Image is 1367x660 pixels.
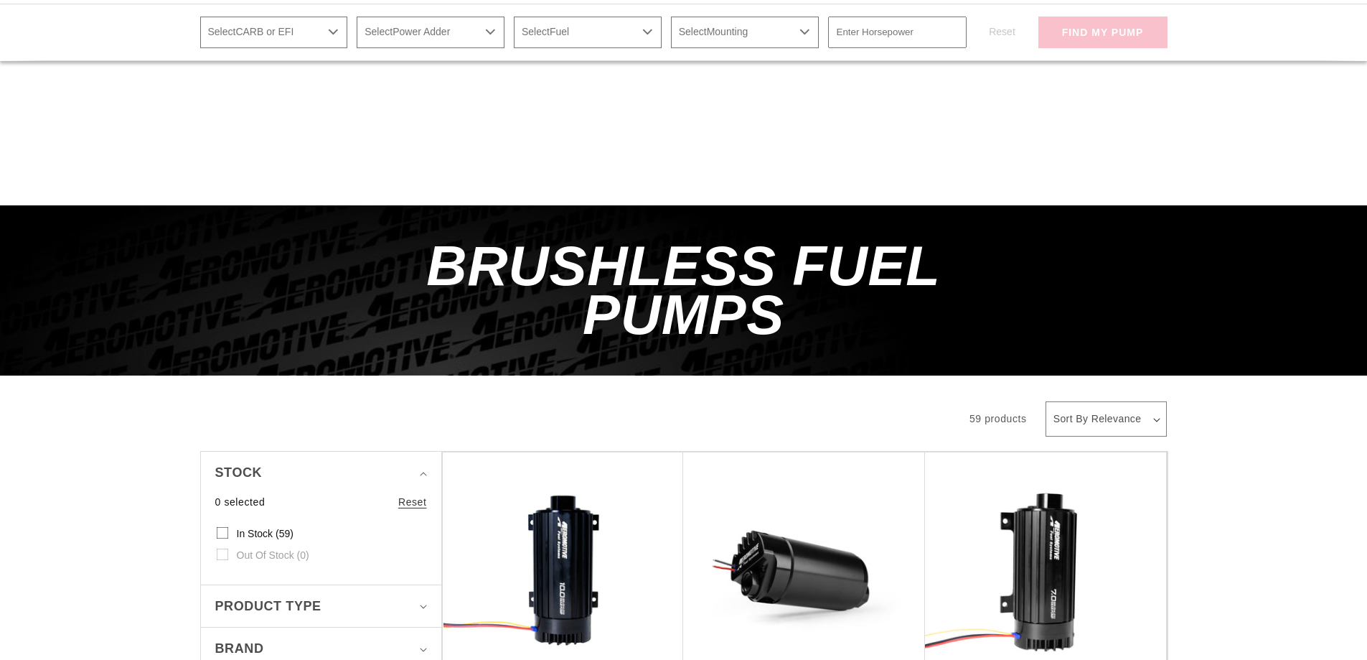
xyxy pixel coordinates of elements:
span: Brand [215,638,264,659]
span: Stock [215,463,263,483]
span: 0 selected [215,494,266,510]
span: 59 products [969,413,1027,424]
select: Fuel [514,17,662,48]
summary: Product type (0 selected) [215,585,427,628]
select: CARB or EFI [200,17,348,48]
select: Mounting [671,17,819,48]
summary: Stock (0 selected) [215,452,427,494]
span: In stock (59) [237,527,293,540]
span: Out of stock (0) [237,549,309,562]
span: Product type [215,596,321,617]
select: Power Adder [357,17,504,48]
a: Reset [398,494,427,510]
input: Enter Horsepower [828,17,967,48]
span: Brushless Fuel Pumps [426,234,940,346]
